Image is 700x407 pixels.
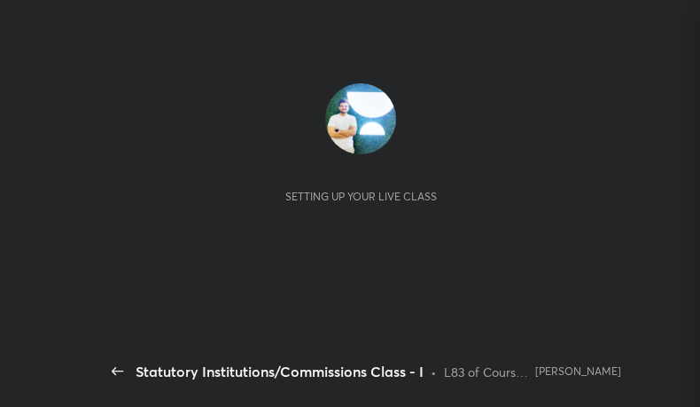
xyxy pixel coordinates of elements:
[444,363,528,381] div: L83 of Course on Political Science and International Relations (PSIR)-Paper I For 2026
[285,190,437,203] div: Setting up your live class
[431,363,437,381] div: •
[136,361,424,382] div: Statutory Institutions/Commissions Class - I
[535,365,621,378] div: [PERSON_NAME]
[325,83,396,154] img: bb2667a25ef24432954f19385b226842.jpg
